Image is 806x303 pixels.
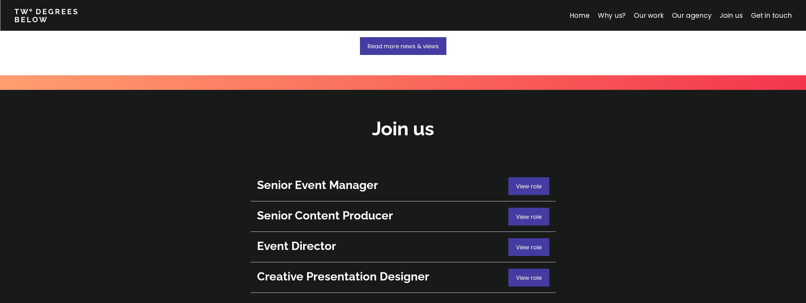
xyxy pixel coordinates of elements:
a: Senior Content ProducerView role [251,201,556,232]
h2: Join us [372,116,434,142]
span: View role [516,182,542,190]
a: Why us? [598,11,626,20]
h2: Senior Content Producer [257,208,505,223]
a: Event DirectorView role [251,232,556,262]
span: View role [516,213,542,221]
span: View role [516,274,542,282]
a: Our work [634,11,663,20]
h2: Creative Presentation Designer [257,269,505,284]
a: Get in touch [751,11,792,20]
a: Creative Presentation DesignerView role [251,262,556,293]
h2: Event Director [257,238,505,254]
a: Home [569,11,589,20]
a: Read more news & views [204,37,603,55]
a: Senior Event ManagerView role [251,171,556,201]
span: View role [516,243,542,251]
a: Our agency [672,11,711,20]
span: Read more news & views [368,42,439,50]
h2: Senior Event Manager [257,177,505,193]
a: Join us [720,11,743,20]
